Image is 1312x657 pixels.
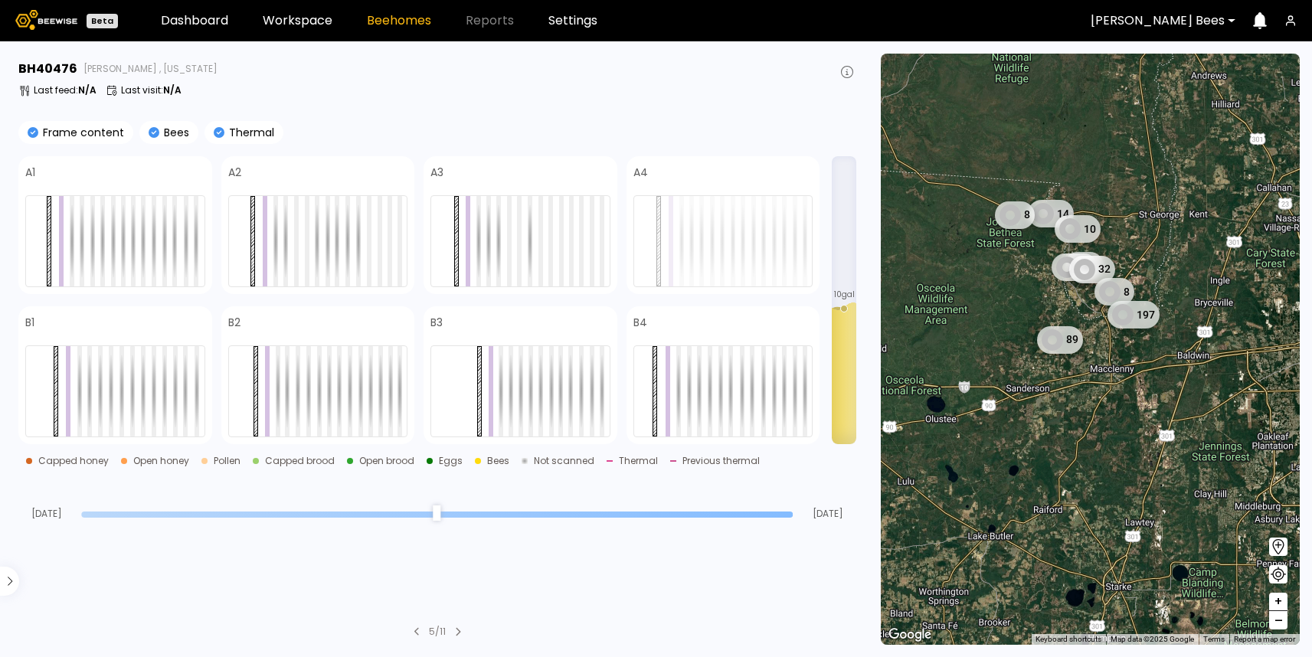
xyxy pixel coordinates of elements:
[466,15,514,27] span: Reports
[163,83,182,96] b: N/A
[1234,635,1295,643] a: Report a map error
[487,456,509,466] div: Bees
[228,317,240,328] h4: B2
[439,456,463,466] div: Eggs
[359,456,414,466] div: Open brood
[224,127,274,138] p: Thermal
[1036,634,1101,645] button: Keyboard shortcuts
[121,86,182,95] p: Last visit :
[34,86,97,95] p: Last feed :
[1052,253,1098,281] div: 88
[161,15,228,27] a: Dashboard
[633,167,648,178] h4: A4
[619,456,658,466] div: Thermal
[18,63,77,75] h3: BH 40476
[429,625,446,639] div: 5 / 11
[1069,256,1115,283] div: 32
[1203,635,1225,643] a: Terms (opens in new tab)
[1054,215,1100,243] div: 10
[265,456,335,466] div: Capped brood
[994,201,1034,229] div: 8
[1269,593,1287,611] button: +
[25,317,34,328] h4: B1
[18,509,75,518] span: [DATE]
[885,625,935,645] a: Open this area in Google Maps (opens a new window)
[87,14,118,28] div: Beta
[38,127,124,138] p: Frame content
[534,456,594,466] div: Not scanned
[1274,611,1283,630] span: –
[133,456,189,466] div: Open honey
[800,509,856,518] span: [DATE]
[214,456,240,466] div: Pollen
[78,83,97,96] b: N/A
[367,15,431,27] a: Beehomes
[682,456,760,466] div: Previous thermal
[430,167,443,178] h4: A3
[1027,200,1073,227] div: 14
[1094,278,1134,306] div: 8
[885,625,935,645] img: Google
[548,15,597,27] a: Settings
[228,167,241,178] h4: A2
[1064,252,1104,279] div: 8
[25,167,35,178] h4: A1
[1111,635,1194,643] span: Map data ©2025 Google
[1108,301,1160,328] div: 197
[1036,326,1082,354] div: 89
[1274,592,1283,611] span: +
[633,317,647,328] h4: B4
[430,317,443,328] h4: B3
[263,15,332,27] a: Workspace
[159,127,189,138] p: Bees
[15,10,77,30] img: Beewise logo
[83,64,218,74] span: [PERSON_NAME] , [US_STATE]
[834,291,855,299] span: 10 gal
[38,456,109,466] div: Capped honey
[1269,611,1287,629] button: –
